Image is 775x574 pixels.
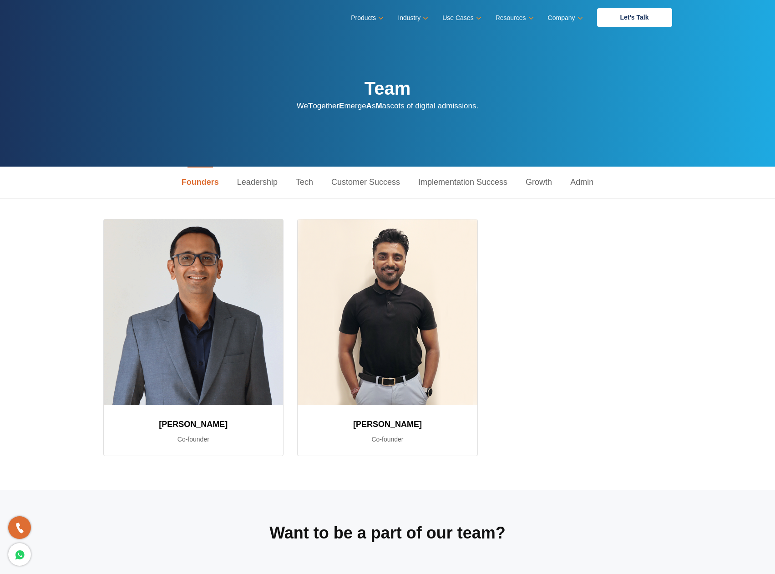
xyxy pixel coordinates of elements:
strong: A [366,102,372,110]
a: Implementation Success [409,167,517,198]
a: Leadership [228,167,287,198]
a: Admin [561,167,603,198]
p: Co-founder [115,434,273,445]
a: Let’s Talk [597,8,672,27]
strong: T [308,102,313,110]
strong: E [339,102,344,110]
a: Company [548,11,581,25]
p: Co-founder [309,434,466,445]
a: Industry [398,11,426,25]
a: Growth [517,167,561,198]
a: Products [351,11,382,25]
strong: Team [365,78,411,98]
h2: Want to be a part of our team? [251,522,524,544]
a: Resources [496,11,532,25]
a: Tech [287,167,322,198]
a: Customer Success [322,167,409,198]
a: Founders [172,167,228,198]
p: We ogether merge s ascots of digital admissions. [297,99,478,112]
h3: [PERSON_NAME] [309,416,466,432]
strong: M [375,102,382,110]
h3: [PERSON_NAME] [115,416,273,432]
a: Use Cases [442,11,479,25]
